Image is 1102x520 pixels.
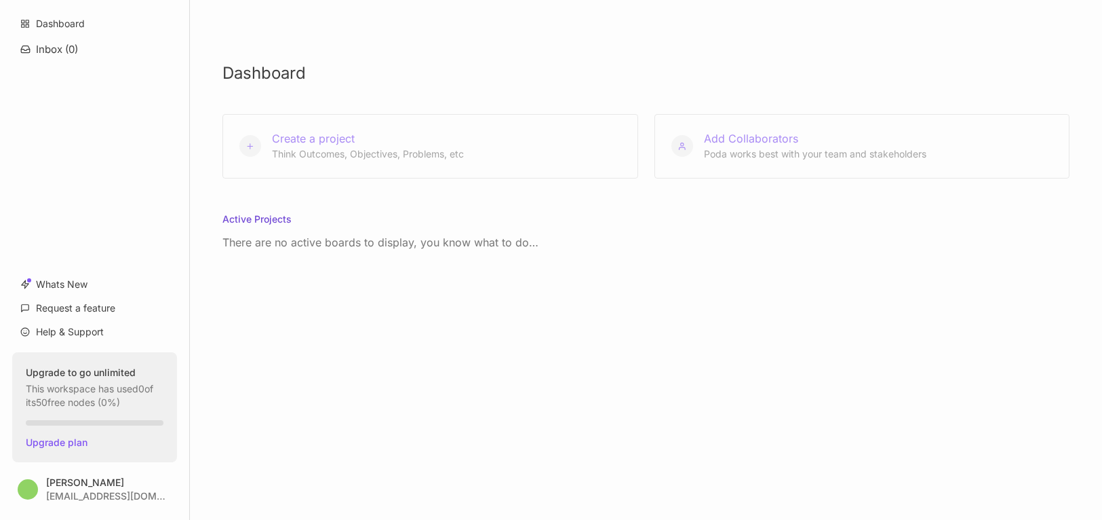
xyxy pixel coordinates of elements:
[222,114,638,179] button: Create a project Think Outcomes, Objectives, Problems, etc
[12,352,177,462] button: Upgrade to go unlimitedThis workspace has used0of its50free nodes (0%)Upgrade plan
[222,212,292,236] h5: Active Projects
[12,469,177,509] button: [PERSON_NAME][EMAIL_ADDRESS][DOMAIN_NAME]
[654,114,1070,179] button: Add Collaborators Poda works best with your team and stakeholders
[222,65,1069,81] h1: Dashboard
[12,295,177,321] a: Request a feature
[12,11,177,37] a: Dashboard
[704,132,798,145] span: Add Collaborators
[272,148,464,160] span: Think Outcomes, Objectives, Problems, etc
[704,148,926,160] span: Poda works best with your team and stakeholders
[222,234,1069,250] p: There are no active boards to display, you know what to do…
[12,319,177,345] a: Help & Support
[46,477,165,487] div: [PERSON_NAME]
[26,366,163,409] div: This workspace has used 0 of its 50 free nodes ( 0 %)
[12,37,177,61] button: Inbox (0)
[12,272,177,297] a: Whats New
[46,491,165,501] div: [EMAIL_ADDRESS][DOMAIN_NAME]
[272,132,355,145] span: Create a project
[26,437,163,449] span: Upgrade plan
[26,366,163,379] strong: Upgrade to go unlimited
